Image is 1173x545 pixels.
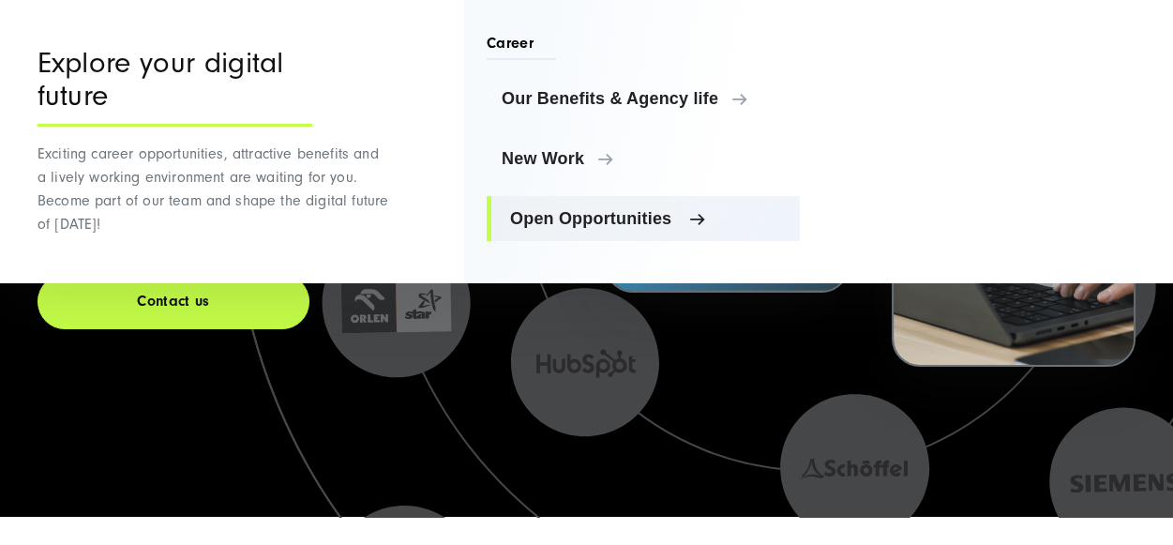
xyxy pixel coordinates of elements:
a: Open Opportunities [487,196,800,241]
div: Explore your digital future [38,47,312,127]
span: New Work [502,149,785,168]
span: Career [487,33,556,60]
a: Our Benefits & Agency life [487,76,800,121]
span: Our Benefits & Agency life [502,89,785,108]
a: New Work [487,136,800,181]
p: Exciting career opportunities, attractive benefits and a lively working environment are waiting f... [38,143,389,236]
span: Open Opportunities [510,209,785,228]
a: Contact us [38,274,309,329]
